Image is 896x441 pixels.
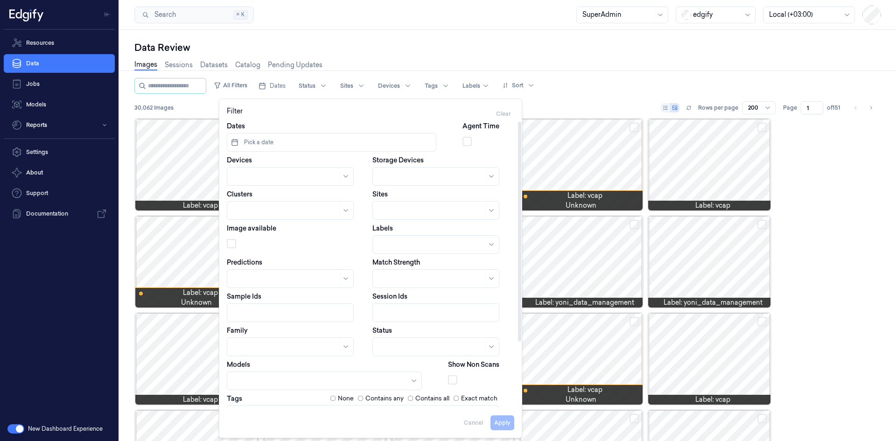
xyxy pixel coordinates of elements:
button: Select row [757,220,767,229]
span: Search [151,10,176,20]
label: Show Non Scans [448,360,499,369]
span: Dates [270,82,286,90]
button: Toggle Navigation [100,7,115,22]
span: Label: vcap [695,395,730,405]
nav: pagination [849,101,877,114]
label: Predictions [227,258,262,267]
label: None [338,394,354,403]
span: unknown [566,395,596,405]
button: Pick a date [227,133,436,152]
label: Clusters [227,189,252,199]
span: Label: yoni_data_management [664,298,763,308]
label: Dates [227,121,245,131]
a: Data [4,54,115,73]
span: Label: vcap [183,201,218,210]
a: Documentation [4,204,115,223]
a: Settings [4,143,115,161]
label: Models [227,360,250,369]
label: Image available [227,224,276,233]
span: Label: vcap [695,201,730,210]
a: Jobs [4,75,115,93]
span: 30,062 Images [134,104,174,112]
span: Label: vcap [183,288,218,298]
label: Sites [372,189,388,199]
button: About [4,163,115,182]
span: Label: vcap [183,395,218,405]
div: Filter [227,106,514,121]
button: Search⌘K [134,7,254,23]
button: Go to next page [864,101,877,114]
p: Rows per page [698,104,738,112]
span: unknown [181,298,212,308]
button: Select row [630,317,639,326]
a: Images [134,60,157,70]
label: Tags [227,395,242,402]
a: Catalog [235,60,260,70]
label: Status [372,326,392,335]
button: Select row [757,414,767,423]
a: Pending Updates [268,60,322,70]
button: Select row [757,123,767,132]
span: unknown [566,201,596,210]
span: Label: vcap [567,385,602,395]
label: Contains any [365,394,404,403]
label: Session Ids [372,292,407,301]
a: Sessions [165,60,193,70]
button: Select row [630,123,639,132]
button: Select row [757,317,767,326]
label: Exact match [461,394,497,403]
button: Reports [4,116,115,134]
button: Select row [630,414,639,423]
label: Storage Devices [372,155,424,165]
button: Select row [630,220,639,229]
span: Label: vcap [567,191,602,201]
a: Datasets [200,60,228,70]
div: Data Review [134,41,881,54]
button: Dates [255,78,289,93]
button: All Filters [210,78,251,93]
label: Agent Time [462,121,499,131]
label: Match Strength [372,258,420,267]
label: Sample Ids [227,292,261,301]
a: Support [4,184,115,203]
a: Models [4,95,115,114]
label: Family [227,326,248,335]
span: of 151 [827,104,842,112]
a: Resources [4,34,115,52]
span: Page [783,104,797,112]
span: Pick a date [242,138,273,147]
label: Devices [227,155,252,165]
label: Labels [372,224,393,233]
span: Label: yoni_data_management [535,298,634,308]
label: Contains all [415,394,449,403]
